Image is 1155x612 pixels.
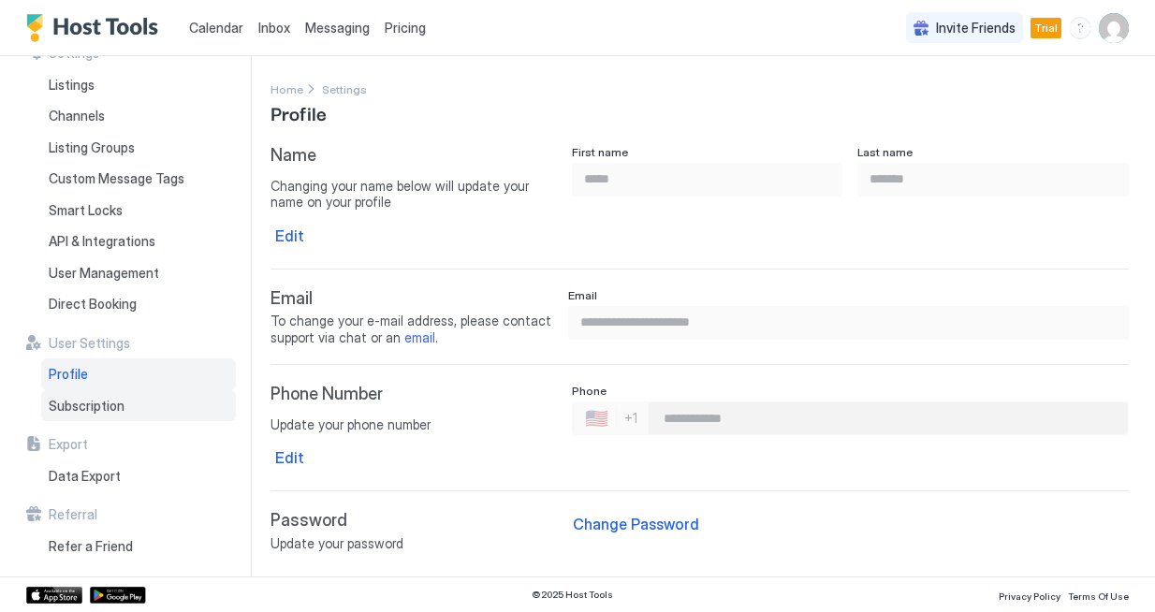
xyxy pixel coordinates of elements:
[270,444,309,472] button: Edit
[270,510,557,532] span: Password
[999,590,1060,602] span: Privacy Policy
[573,513,699,535] div: Change Password
[49,468,121,485] span: Data Export
[49,506,97,523] span: Referral
[1069,17,1091,39] div: menu
[49,538,133,555] span: Refer a Friend
[275,446,304,469] div: Edit
[322,79,367,98] a: Settings
[270,222,309,250] button: Edit
[532,589,613,601] span: © 2025 Host Tools
[568,510,704,538] button: Change Password
[574,402,649,434] div: Countries button
[41,460,236,492] a: Data Export
[258,18,290,37] a: Inbox
[270,82,303,96] span: Home
[49,366,88,383] span: Profile
[270,178,557,211] span: Changing your name below will update your name on your profile
[19,548,64,593] iframe: Intercom live chat
[41,390,236,422] a: Subscription
[572,145,628,159] span: First name
[270,288,557,310] span: Email
[573,164,842,196] input: Input Field
[270,313,557,345] span: To change your e-mail address, please contact support via chat or an .
[41,531,236,562] a: Refer a Friend
[41,288,236,320] a: Direct Booking
[322,79,367,98] div: Breadcrumb
[305,20,370,36] span: Messaging
[270,145,316,167] span: Name
[270,79,303,98] a: Home
[569,307,1128,339] input: Input Field
[649,401,1127,435] input: Phone Number input
[275,225,304,247] div: Edit
[1099,13,1129,43] div: User profile
[49,398,124,415] span: Subscription
[322,82,367,96] span: Settings
[270,535,557,552] span: Update your password
[41,358,236,390] a: Profile
[41,163,236,195] a: Custom Message Tags
[572,384,607,398] span: Phone
[857,145,913,159] span: Last name
[270,98,327,126] span: Profile
[305,18,370,37] a: Messaging
[49,170,184,187] span: Custom Message Tags
[858,164,1128,196] input: Input Field
[385,20,426,36] span: Pricing
[585,407,608,430] div: 🇺🇸
[49,265,159,282] span: User Management
[41,257,236,289] a: User Management
[49,202,123,219] span: Smart Locks
[258,20,290,36] span: Inbox
[49,233,155,250] span: API & Integrations
[189,18,243,37] a: Calendar
[41,100,236,132] a: Channels
[568,288,597,302] span: Email
[270,79,303,98] div: Breadcrumb
[270,416,557,433] span: Update your phone number
[41,195,236,226] a: Smart Locks
[49,436,88,453] span: Export
[41,226,236,257] a: API & Integrations
[1068,585,1129,605] a: Terms Of Use
[1034,20,1058,36] span: Trial
[270,384,383,405] span: Phone Number
[90,587,146,604] a: Google Play Store
[49,108,105,124] span: Channels
[49,77,95,94] span: Listings
[49,139,135,156] span: Listing Groups
[404,329,435,345] a: email
[41,132,236,164] a: Listing Groups
[26,14,167,42] a: Host Tools Logo
[189,20,243,36] span: Calendar
[936,20,1016,36] span: Invite Friends
[41,69,236,101] a: Listings
[1068,590,1129,602] span: Terms Of Use
[26,587,82,604] a: App Store
[49,335,130,352] span: User Settings
[999,585,1060,605] a: Privacy Policy
[49,296,137,313] span: Direct Booking
[624,410,637,427] div: +1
